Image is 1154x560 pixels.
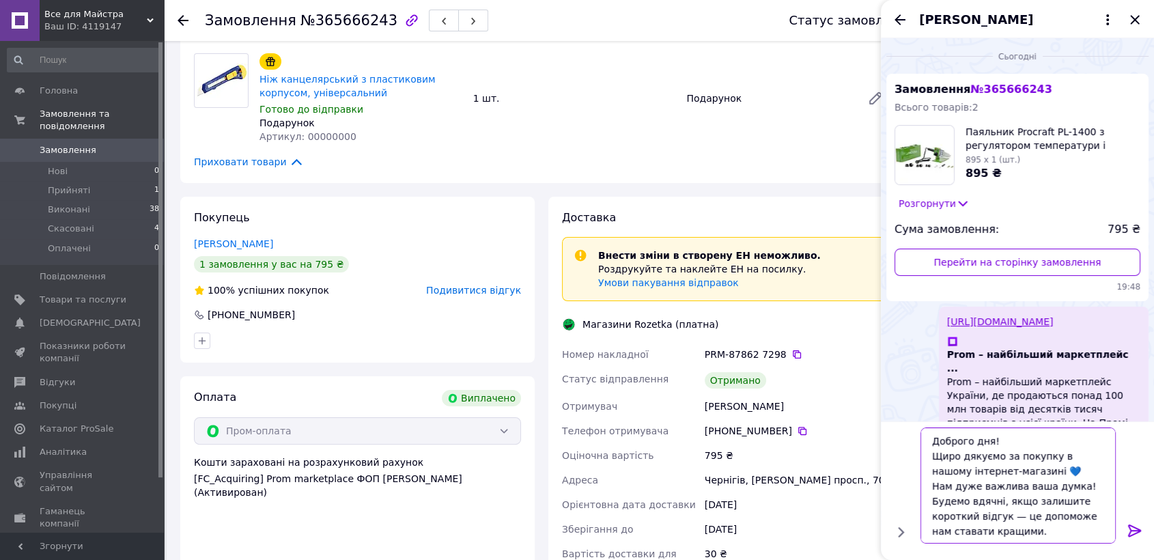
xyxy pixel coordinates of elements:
[562,349,649,360] span: Номер накладної
[562,499,696,510] span: Орієнтовна дата доставки
[206,308,296,322] div: [PHONE_NUMBER]
[194,391,236,404] span: Оплата
[208,285,235,296] span: 100%
[895,102,979,113] span: Всього товарів: 2
[154,242,159,255] span: 0
[947,336,958,347] img: Prom – найбільший маркетплейс ...
[886,49,1149,63] div: 12.10.2025
[194,154,304,169] span: Приховати товари
[150,204,159,216] span: 38
[562,475,598,486] span: Адреса
[598,250,821,261] span: Внести зміни в створену ЕН неможливо.
[40,505,126,530] span: Гаманець компанії
[40,270,106,283] span: Повідомлення
[259,104,363,115] span: Готово до відправки
[895,222,999,238] span: Сума замовлення:
[468,89,681,108] div: 1 шт.
[154,223,159,235] span: 4
[194,456,521,499] div: Кошти зараховані на розрахунковий рахунок
[40,340,126,365] span: Показники роботи компанії
[40,376,75,389] span: Відгуки
[919,11,1116,29] button: [PERSON_NAME]
[154,184,159,197] span: 1
[579,318,722,331] div: Магазини Rozetka (платна)
[895,196,974,211] button: Розгорнути
[194,472,521,499] div: [FC_Acquiring] Prom marketplace ФОП [PERSON_NAME] (Активирован)
[562,374,669,384] span: Статус відправлення
[895,249,1140,276] a: Перейти на сторінку замовлення
[195,64,248,97] img: Ніж канцелярський з пластиковим корпусом, універсальний
[562,401,617,412] span: Отримувач
[993,51,1042,63] span: Сьогодні
[194,256,349,272] div: 1 замовлення у вас на 795 ₴
[895,281,1140,293] span: 19:48 12.10.2025
[702,394,892,419] div: [PERSON_NAME]
[895,126,954,184] img: 6819917309_w100_h100_payalnik-procraft-pl-1400.jpg
[1127,12,1143,28] button: Закрити
[300,12,397,29] span: №365666243
[44,8,147,20] span: Все для Майстра
[194,283,329,297] div: успішних покупок
[40,423,113,435] span: Каталог ProSale
[702,468,892,492] div: Чернігів, [PERSON_NAME] просп., 70
[562,450,653,461] span: Оціночна вартість
[40,85,78,97] span: Головна
[40,400,76,412] span: Покупці
[947,376,1136,483] span: Prom – найбільший маркетплейс України, де продаються понад 100 млн товарів від десятків тисяч під...
[919,11,1033,29] span: [PERSON_NAME]
[1108,222,1140,238] span: 795 ₴
[259,131,356,142] span: Артикул: 00000000
[789,14,914,27] div: Статус замовлення
[705,424,889,438] div: [PHONE_NUMBER]
[154,165,159,178] span: 0
[895,83,1052,96] span: Замовлення
[562,211,616,224] span: Доставка
[681,89,856,108] div: Подарунок
[702,443,892,468] div: 795 ₴
[970,83,1052,96] span: № 365666243
[40,108,164,132] span: Замовлення та повідомлення
[48,165,68,178] span: Нові
[598,277,739,288] a: Умови пакування відправок
[862,85,889,112] a: Редагувати
[598,262,821,276] p: Роздрукуйте та наклейте ЕН на посилку.
[40,294,126,306] span: Товари та послуги
[194,211,250,224] span: Покупець
[562,524,633,535] span: Зберігання до
[40,446,87,458] span: Аналітика
[40,469,126,494] span: Управління сайтом
[966,155,1020,165] span: 895 x 1 (шт.)
[920,428,1116,544] textarea: Доброго дня! Щиро дякуємо за покупку в нашому інтернет-магазині 💙 Нам дуже важлива ваша думка! Бу...
[442,390,521,406] div: Виплачено
[40,144,96,156] span: Замовлення
[7,48,160,72] input: Пошук
[426,285,521,296] span: Подивитися відгук
[44,20,164,33] div: Ваш ID: 4119147
[892,12,908,28] button: Назад
[562,425,669,436] span: Телефон отримувача
[48,223,94,235] span: Скасовані
[178,14,188,27] div: Повернутися назад
[702,492,892,517] div: [DATE]
[194,238,273,249] a: [PERSON_NAME]
[705,348,889,361] div: PRM-87862 7298
[705,372,766,389] div: Отримано
[40,317,141,329] span: [DEMOGRAPHIC_DATA]
[892,523,910,541] button: Показати кнопки
[966,125,1140,152] span: Паяльник Procraft PL-1400 з регулятором температури і комплектом насадок 20–32 мм, кейс
[205,12,296,29] span: Замовлення
[947,348,1140,375] span: Prom – найбільший маркетплейс ...
[947,316,1054,327] a: [URL][DOMAIN_NAME]
[702,517,892,542] div: [DATE]
[48,242,91,255] span: Оплачені
[259,74,436,98] a: Ніж канцелярський з пластиковим корпусом, універсальний
[48,184,90,197] span: Прийняті
[48,204,90,216] span: Виконані
[259,116,462,130] div: Подарунок
[966,167,1002,180] span: 895 ₴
